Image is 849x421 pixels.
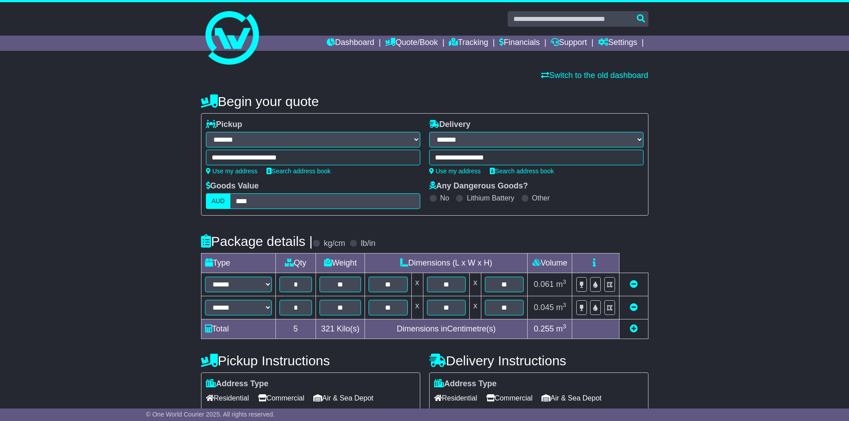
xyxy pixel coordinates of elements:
[201,253,275,273] td: Type
[490,168,554,175] a: Search address book
[411,296,423,319] td: x
[551,36,587,51] a: Support
[275,253,316,273] td: Qty
[469,273,481,296] td: x
[440,194,449,202] label: No
[258,391,304,405] span: Commercial
[206,379,269,389] label: Address Type
[201,319,275,339] td: Total
[275,319,316,339] td: 5
[201,234,313,249] h4: Package details |
[556,324,566,333] span: m
[365,319,528,339] td: Dimensions in Centimetre(s)
[528,253,572,273] td: Volume
[316,253,365,273] td: Weight
[385,36,438,51] a: Quote/Book
[534,324,554,333] span: 0.255
[630,303,638,312] a: Remove this item
[429,353,648,368] h4: Delivery Instructions
[541,71,648,80] a: Switch to the old dashboard
[556,303,566,312] span: m
[563,302,566,308] sup: 3
[429,168,481,175] a: Use my address
[532,194,550,202] label: Other
[324,239,345,249] label: kg/cm
[206,120,242,130] label: Pickup
[146,411,275,418] span: © One World Courier 2025. All rights reserved.
[411,273,423,296] td: x
[429,181,528,191] label: Any Dangerous Goods?
[563,278,566,285] sup: 3
[563,323,566,330] sup: 3
[267,168,331,175] a: Search address book
[206,391,249,405] span: Residential
[486,391,533,405] span: Commercial
[201,94,648,109] h4: Begin your quote
[499,36,540,51] a: Financials
[534,303,554,312] span: 0.045
[201,353,420,368] h4: Pickup Instructions
[630,324,638,333] a: Add new item
[449,36,488,51] a: Tracking
[434,391,477,405] span: Residential
[556,280,566,289] span: m
[206,181,259,191] label: Goods Value
[467,194,514,202] label: Lithium Battery
[429,120,471,130] label: Delivery
[534,280,554,289] span: 0.061
[327,36,374,51] a: Dashboard
[206,193,231,209] label: AUD
[434,379,497,389] label: Address Type
[541,391,602,405] span: Air & Sea Depot
[630,280,638,289] a: Remove this item
[365,253,528,273] td: Dimensions (L x W x H)
[598,36,637,51] a: Settings
[321,324,335,333] span: 321
[313,391,373,405] span: Air & Sea Depot
[361,239,375,249] label: lb/in
[469,296,481,319] td: x
[316,319,365,339] td: Kilo(s)
[206,168,258,175] a: Use my address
